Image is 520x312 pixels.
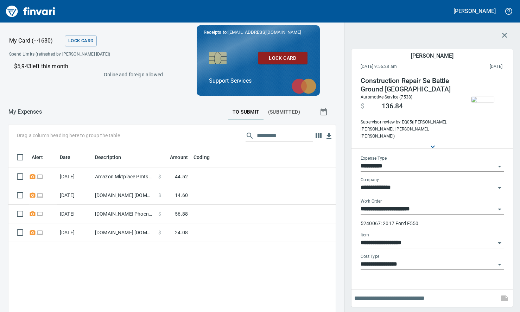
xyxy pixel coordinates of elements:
button: [PERSON_NAME] [452,6,497,17]
td: [DATE] [57,223,92,242]
span: This charge was settled by the merchant and appears on the 2025/09/13 statement. [443,63,502,70]
span: Lock Card [264,54,302,63]
span: Spend Limits (refreshed by [PERSON_NAME] [DATE]) [9,51,136,58]
p: $5,943 left this month [14,62,162,71]
nav: breadcrumb [8,108,42,116]
td: [DATE] [57,186,92,205]
button: Lock Card [65,36,97,46]
td: [DOMAIN_NAME] [DOMAIN_NAME][URL] WA [92,223,156,242]
span: Receipt Required [29,211,36,216]
span: Description [95,153,131,161]
p: My Card (···1680) [9,37,62,45]
span: Receipt Required [29,174,36,179]
span: Supervisor review by: EQ05 ([PERSON_NAME], [PERSON_NAME], [PERSON_NAME], [PERSON_NAME]) [361,119,456,140]
button: Open [495,204,505,214]
span: Online transaction [36,230,44,235]
span: [DATE] 9:56:28 am [361,63,443,70]
label: Expense Type [361,156,387,160]
span: Coding [194,153,210,161]
p: Support Services [209,77,307,85]
p: Drag a column heading here to group the table [17,132,120,139]
span: Amount [161,153,188,161]
button: Open [495,260,505,269]
button: Open [495,183,505,193]
span: Online transaction [36,174,44,179]
span: $ [158,229,161,236]
span: Description [95,153,121,161]
span: Date [60,153,71,161]
span: $ [158,173,161,180]
span: Online transaction [36,193,44,197]
span: $ [158,210,161,217]
span: Alert [32,153,43,161]
span: $ [361,102,364,110]
td: Amazon Mktplace Pmts [DOMAIN_NAME][URL] WA [92,167,156,186]
button: Lock Card [258,52,307,65]
label: Cost Type [361,254,380,259]
h5: [PERSON_NAME] [454,7,496,15]
img: receipts%2Ftapani%2F2025-09-15%2F9mFQdhIF8zLowLGbDphOVZksN8b2__HmoUaN7tkntmS2TT57x6.jpg [471,97,494,102]
button: Choose columns to display [313,130,324,141]
p: My Expenses [8,108,42,116]
img: Finvari [4,3,57,20]
span: Date [60,153,80,161]
label: Work Order [361,199,382,203]
span: 14.60 [175,192,188,199]
td: [DOMAIN_NAME] [DOMAIN_NAME][URL] WA [92,186,156,205]
span: 136.84 [382,102,403,110]
span: [EMAIL_ADDRESS][DOMAIN_NAME] [228,29,302,36]
span: (Submitted) [268,108,300,116]
button: Close transaction [496,27,513,44]
h4: Construction Repair Se Battle Ground [GEOGRAPHIC_DATA] [361,77,456,94]
span: Amount [170,153,188,161]
label: Item [361,233,369,237]
span: Receipt Required [29,193,36,197]
span: Online transaction [36,211,44,216]
span: $ [158,192,161,199]
span: Automotive Service (7538) [361,95,412,100]
span: 56.88 [175,210,188,217]
h5: [PERSON_NAME] [411,52,453,59]
td: [DATE] [57,167,92,186]
span: Alert [32,153,52,161]
button: Open [495,238,505,248]
button: Download Table [324,131,334,141]
button: Open [495,161,505,171]
p: Receipts to: [204,29,313,36]
td: [DOMAIN_NAME] Phoenix AZ [92,205,156,223]
span: Coding [194,153,219,161]
p: Online and foreign allowed [4,71,163,78]
button: Show transactions within a particular date range [313,103,336,120]
span: Receipt Required [29,230,36,235]
span: This records your note into the expense [496,290,513,307]
span: Lock Card [68,37,93,45]
img: mastercard.svg [288,75,320,97]
span: 44.52 [175,173,188,180]
label: Company [361,178,379,182]
span: To Submit [233,108,260,116]
td: [DATE] [57,205,92,223]
span: 24.08 [175,229,188,236]
p: 5240067: 2017 Ford F550 [361,220,504,227]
